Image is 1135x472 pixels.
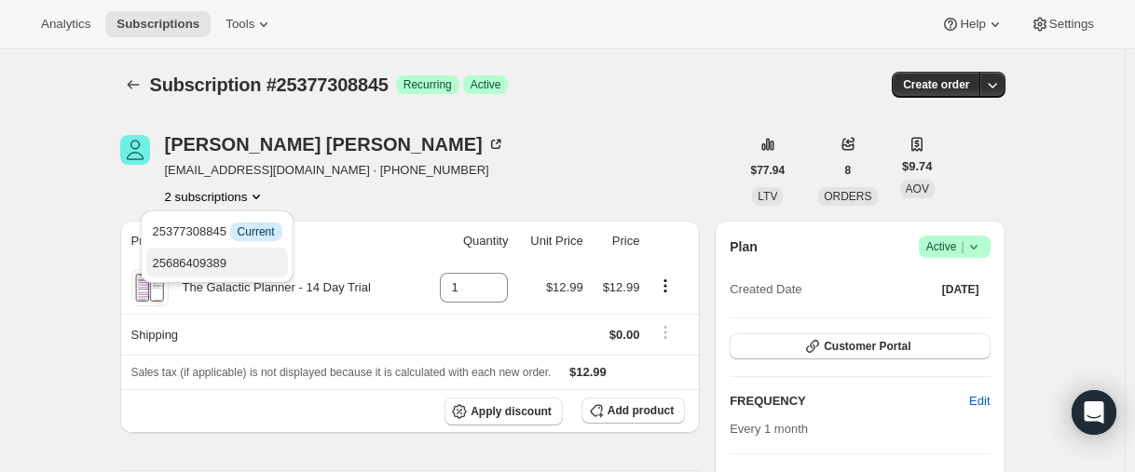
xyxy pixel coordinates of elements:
span: Customer Portal [824,339,910,354]
span: $12.99 [569,365,607,379]
button: Product actions [165,187,267,206]
button: Add product [581,398,685,424]
span: Recurring [403,77,452,92]
span: Settings [1049,17,1094,32]
th: Price [589,221,646,262]
th: Quantity [421,221,514,262]
button: Customer Portal [730,333,990,359]
button: Product actions [650,276,680,296]
span: [DATE] [942,282,979,297]
button: Create order [892,72,980,98]
button: Subscriptions [105,11,211,37]
span: 25377308845 [152,224,281,238]
span: Active [926,237,983,256]
button: Edit [958,386,1001,416]
th: Unit Price [513,221,588,262]
span: Rodney Cooper [120,135,150,165]
span: Every 1 month [730,422,808,436]
span: AOV [906,182,929,196]
h2: Plan [730,237,758,256]
div: [PERSON_NAME] [PERSON_NAME] [165,135,505,154]
span: $0.00 [609,328,640,342]
span: Created Date [730,280,801,299]
button: $77.94 [740,157,797,183]
span: 8 [845,163,852,178]
span: Active [471,77,501,92]
span: Subscription #25377308845 [150,74,389,95]
span: $12.99 [603,280,640,294]
span: Help [960,17,985,32]
span: 25686409389 [152,256,226,270]
span: Edit [969,392,990,411]
span: $12.99 [546,280,583,294]
span: Sales tax (if applicable) is not displayed because it is calculated with each new order. [131,366,552,379]
span: Add product [608,403,674,418]
th: Shipping [120,314,421,355]
span: Create order [903,77,969,92]
span: Tools [226,17,254,32]
span: | [961,239,964,254]
span: $77.94 [751,163,786,178]
span: Subscriptions [116,17,199,32]
span: Apply discount [471,404,552,419]
span: Analytics [41,17,90,32]
span: $9.74 [902,157,933,176]
button: Tools [214,11,284,37]
h2: FREQUENCY [730,392,969,411]
button: 8 [834,157,863,183]
button: Settings [1019,11,1105,37]
span: LTV [758,190,777,203]
button: Help [930,11,1015,37]
button: Apply discount [444,398,563,425]
button: Analytics [30,11,102,37]
button: [DATE] [931,276,991,303]
button: Shipping actions [650,322,680,343]
button: Subscriptions [120,72,146,98]
span: ORDERS [824,190,871,203]
button: 25377308845 InfoCurrent [146,216,287,246]
span: Current [238,224,275,239]
div: The Galactic Planner - 14 Day Trial [169,278,371,297]
button: 25686409389 [146,248,287,277]
th: Product [120,221,421,262]
span: [EMAIL_ADDRESS][DOMAIN_NAME] · [PHONE_NUMBER] [165,161,505,180]
div: Open Intercom Messenger [1072,390,1116,435]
